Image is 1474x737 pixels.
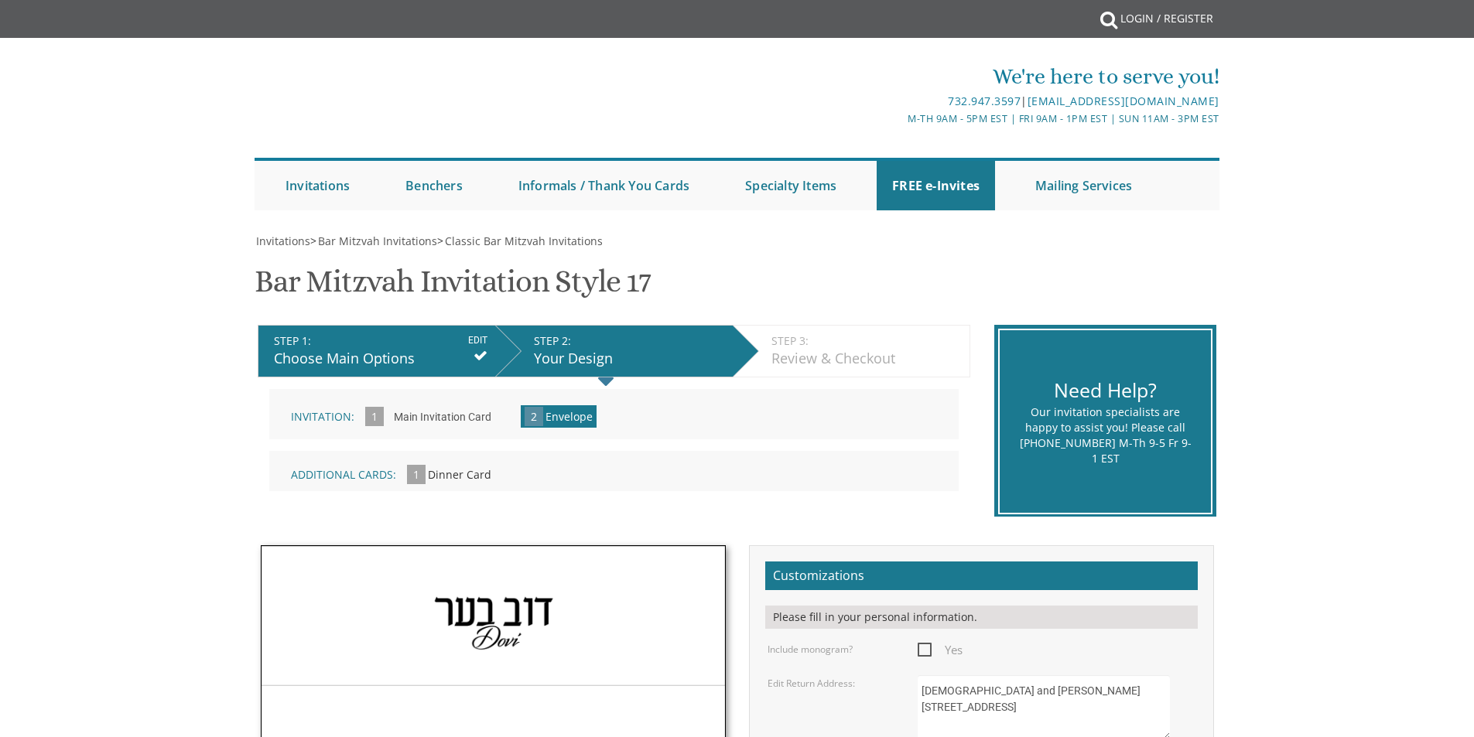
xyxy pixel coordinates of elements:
a: Mailing Services [1020,161,1147,210]
div: | [577,92,1219,111]
span: Invitations [256,234,310,248]
div: We're here to serve you! [577,61,1219,92]
input: Main Invitation Card [386,397,499,439]
div: STEP 1: [274,333,487,349]
span: Envelope [545,409,593,424]
div: STEP 3: [771,333,962,349]
span: > [437,234,603,248]
div: Need Help? [1019,377,1192,404]
div: Please fill in your personal information. [765,606,1198,629]
span: 1 [407,465,426,484]
a: Invitations [270,161,365,210]
a: Invitations [255,234,310,248]
h2: Customizations [765,561,1198,591]
span: > [310,234,437,248]
a: Specialty Items [730,161,852,210]
div: Review & Checkout [771,349,962,369]
input: EDIT [468,333,487,347]
span: 2 [525,407,543,426]
div: STEP 2: [534,333,725,349]
span: 1 [365,407,384,426]
div: Choose Main Options [274,349,487,369]
div: Our invitation specialists are happy to assist you! Please call [PHONE_NUMBER] M-Th 9-5 Fr 9-1 EST [1019,404,1192,466]
span: Bar Mitzvah Invitations [318,234,437,248]
a: [EMAIL_ADDRESS][DOMAIN_NAME] [1028,94,1219,108]
a: 732.947.3597 [948,94,1021,108]
label: Edit Return Address: [768,677,855,690]
div: M-Th 9am - 5pm EST | Fri 9am - 1pm EST | Sun 11am - 3pm EST [577,111,1219,127]
h1: Bar Mitzvah Invitation Style 17 [255,264,651,310]
a: Bar Mitzvah Invitations [316,234,437,248]
span: Classic Bar Mitzvah Invitations [445,234,603,248]
a: FREE e-Invites [877,161,995,210]
span: Invitation: [291,409,354,424]
div: Your Design [534,349,725,369]
label: Include monogram? [768,643,853,656]
span: Yes [918,640,963,660]
a: Benchers [390,161,478,210]
span: Additional Cards: [291,467,396,482]
span: Dinner Card [428,467,491,482]
a: Classic Bar Mitzvah Invitations [443,234,603,248]
a: Informals / Thank You Cards [503,161,705,210]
